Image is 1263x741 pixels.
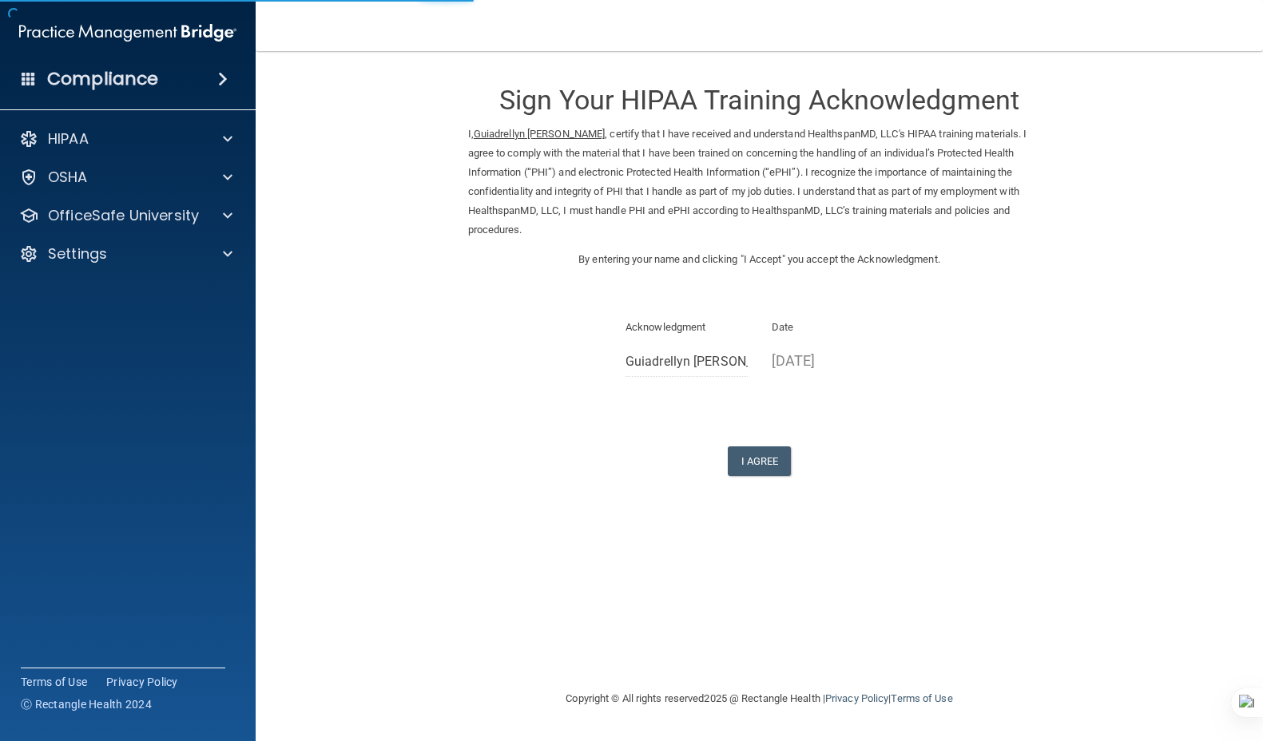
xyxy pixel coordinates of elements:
h4: Compliance [47,68,158,90]
a: Terms of Use [891,692,952,704]
a: Privacy Policy [825,692,888,704]
a: HIPAA [19,129,232,149]
p: Acknowledgment [626,318,748,337]
div: Copyright © All rights reserved 2025 @ Rectangle Health | | [468,673,1051,724]
p: By entering your name and clicking "I Accept" you accept the Acknowledgment. [468,250,1051,269]
a: OfficeSafe University [19,206,232,225]
p: OfficeSafe University [48,206,199,225]
a: Terms of Use [21,674,87,690]
p: HIPAA [48,129,89,149]
p: OSHA [48,168,88,187]
span: Ⓒ Rectangle Health 2024 [21,696,152,712]
a: OSHA [19,168,232,187]
h3: Sign Your HIPAA Training Acknowledgment [468,85,1051,115]
p: Date [772,318,894,337]
ins: Guiadrellyn [PERSON_NAME] [474,128,606,140]
p: Settings [48,244,107,264]
img: PMB logo [19,17,236,49]
a: Settings [19,244,232,264]
p: I, , certify that I have received and understand HealthspanMD, LLC's HIPAA training materials. I ... [468,125,1051,240]
button: I Agree [728,446,792,476]
a: Privacy Policy [106,674,178,690]
input: Full Name [626,347,748,377]
p: [DATE] [772,347,894,374]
